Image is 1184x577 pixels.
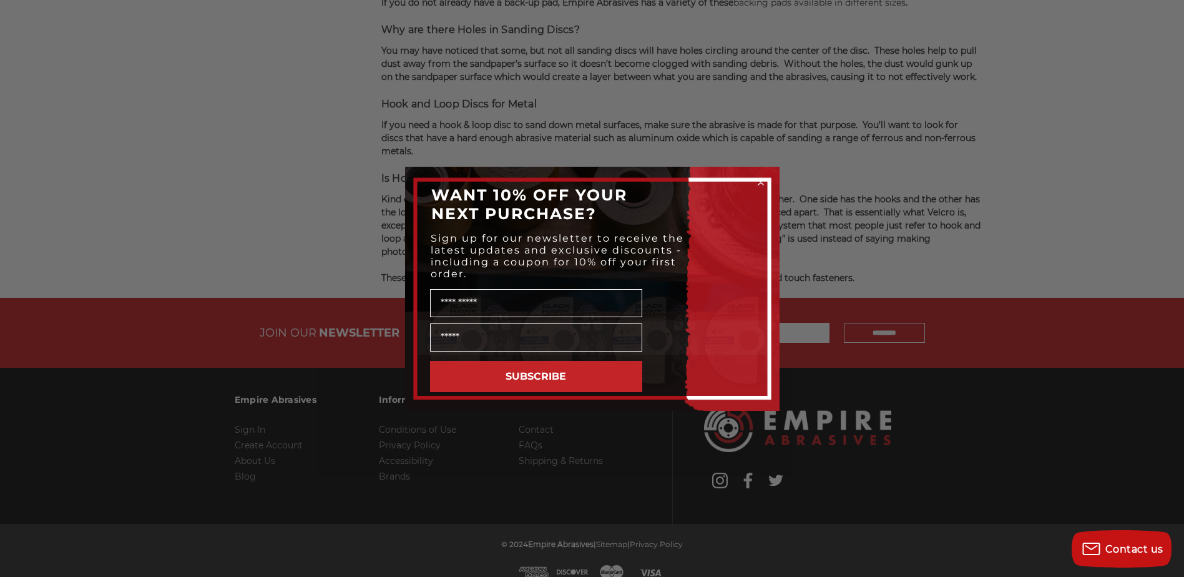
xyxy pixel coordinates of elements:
[755,176,767,189] button: Close dialog
[1105,543,1163,555] span: Contact us
[431,232,684,280] span: Sign up for our newsletter to receive the latest updates and exclusive discounts - including a co...
[430,323,642,352] input: Email
[430,361,642,392] button: SUBSCRIBE
[431,185,627,223] span: WANT 10% OFF YOUR NEXT PURCHASE?
[1072,530,1172,568] button: Contact us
